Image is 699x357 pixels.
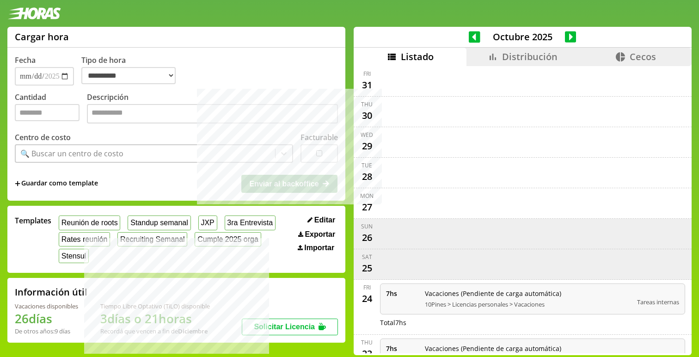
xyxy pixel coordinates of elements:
[198,215,217,230] button: JXP
[300,132,338,142] label: Facturable
[81,67,176,84] select: Tipo de hora
[360,192,374,200] div: Mon
[225,215,276,230] button: 3ra Entrevista
[362,253,372,261] div: Sat
[425,300,631,308] span: 10Pines > Licencias personales > Vacaciones
[15,104,80,121] input: Cantidad
[360,230,374,245] div: 26
[15,215,51,226] span: Templates
[242,319,338,335] button: Solicitar Licencia
[7,7,61,19] img: logotipo
[178,327,208,335] b: Diciembre
[386,289,418,298] span: 7 hs
[254,323,315,331] span: Solicitar Licencia
[15,55,36,65] label: Fecha
[100,327,210,335] div: Recordá que vencen a fin de
[117,232,187,246] button: Recruiting Semanal
[360,108,374,123] div: 30
[362,161,372,169] div: Tue
[386,344,418,353] span: 7 hs
[361,222,373,230] div: Sun
[15,92,87,126] label: Cantidad
[480,31,565,43] span: Octubre 2025
[15,31,69,43] h1: Cargar hora
[59,215,120,230] button: Reunión de roots
[15,327,78,335] div: De otros años: 9 días
[630,50,656,63] span: Cecos
[314,216,335,224] span: Editar
[87,92,338,126] label: Descripción
[87,104,338,123] textarea: Descripción
[128,215,190,230] button: Standup semanal
[360,261,374,276] div: 25
[295,230,338,239] button: Exportar
[59,249,89,263] button: Stensul
[20,148,123,159] div: 🔍 Buscar un centro de costo
[360,169,374,184] div: 28
[425,344,631,353] span: Vacaciones (Pendiente de carga automática)
[15,132,71,142] label: Centro de costo
[195,232,261,246] button: Cumple 2025 orga
[59,232,110,246] button: Rates reunión
[360,139,374,154] div: 29
[401,50,434,63] span: Listado
[361,100,373,108] div: Thu
[360,291,374,306] div: 24
[363,70,371,78] div: Fri
[354,66,692,354] div: scrollable content
[15,286,87,298] h2: Información útil
[100,310,210,327] h1: 3 días o 21 horas
[15,178,20,189] span: +
[15,310,78,327] h1: 26 días
[380,318,686,327] div: Total 7 hs
[305,215,338,225] button: Editar
[360,78,374,92] div: 31
[305,230,335,239] span: Exportar
[425,289,631,298] span: Vacaciones (Pendiente de carga automática)
[15,302,78,310] div: Vacaciones disponibles
[81,55,183,86] label: Tipo de hora
[304,244,334,252] span: Importar
[361,339,373,346] div: Thu
[361,131,373,139] div: Wed
[363,283,371,291] div: Fri
[637,298,679,306] span: Tareas internas
[100,302,210,310] div: Tiempo Libre Optativo (TiLO) disponible
[360,200,374,215] div: 27
[15,178,98,189] span: +Guardar como template
[502,50,558,63] span: Distribución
